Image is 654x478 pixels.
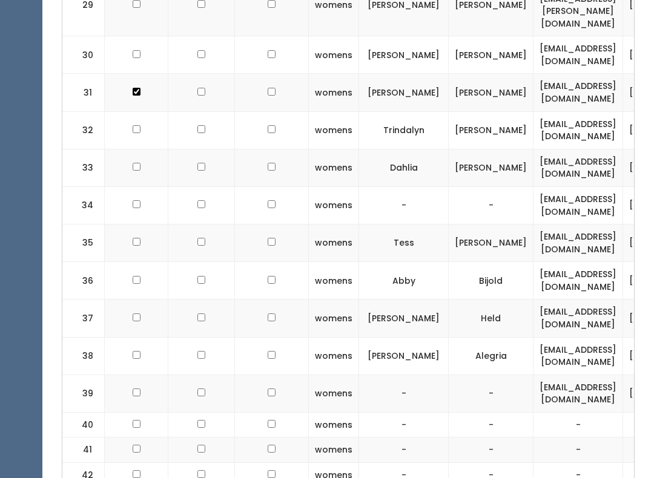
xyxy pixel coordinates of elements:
td: [PERSON_NAME] [359,36,449,74]
td: womens [309,74,359,111]
td: [EMAIL_ADDRESS][DOMAIN_NAME] [533,36,623,74]
td: - [449,437,533,463]
td: [PERSON_NAME] [449,74,533,111]
td: [EMAIL_ADDRESS][DOMAIN_NAME] [533,262,623,300]
td: - [359,412,449,437]
td: [EMAIL_ADDRESS][DOMAIN_NAME] [533,300,623,337]
td: - [449,186,533,224]
td: Held [449,300,533,337]
td: - [359,186,449,224]
td: 40 [62,412,105,437]
td: womens [309,36,359,74]
td: - [359,437,449,463]
td: womens [309,262,359,300]
td: womens [309,186,359,224]
td: - [533,412,623,437]
td: 41 [62,437,105,463]
td: womens [309,224,359,262]
td: 37 [62,300,105,337]
td: [PERSON_NAME] [449,36,533,74]
td: - [533,437,623,463]
td: [EMAIL_ADDRESS][DOMAIN_NAME] [533,149,623,186]
td: womens [309,149,359,186]
td: womens [309,437,359,463]
td: [PERSON_NAME] [359,337,449,375]
td: Bijold [449,262,533,300]
td: - [359,375,449,412]
td: Dahlia [359,149,449,186]
td: [PERSON_NAME] [449,224,533,262]
td: 36 [62,262,105,300]
td: Alegria [449,337,533,375]
td: womens [309,111,359,149]
td: 35 [62,224,105,262]
td: 30 [62,36,105,74]
td: 32 [62,111,105,149]
td: [PERSON_NAME] [359,74,449,111]
td: Trindalyn [359,111,449,149]
td: Tess [359,224,449,262]
td: womens [309,412,359,437]
td: 38 [62,337,105,375]
td: womens [309,337,359,375]
td: [EMAIL_ADDRESS][DOMAIN_NAME] [533,186,623,224]
td: [EMAIL_ADDRESS][DOMAIN_NAME] [533,74,623,111]
td: 33 [62,149,105,186]
td: - [449,412,533,437]
td: [PERSON_NAME] [449,111,533,149]
td: Abby [359,262,449,300]
td: womens [309,300,359,337]
td: [EMAIL_ADDRESS][DOMAIN_NAME] [533,375,623,412]
td: 31 [62,74,105,111]
td: 34 [62,186,105,224]
td: [EMAIL_ADDRESS][DOMAIN_NAME] [533,337,623,375]
td: [EMAIL_ADDRESS][DOMAIN_NAME] [533,111,623,149]
td: 39 [62,375,105,412]
td: - [449,375,533,412]
td: [PERSON_NAME] [359,300,449,337]
td: womens [309,375,359,412]
td: [EMAIL_ADDRESS][DOMAIN_NAME] [533,224,623,262]
td: [PERSON_NAME] [449,149,533,186]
